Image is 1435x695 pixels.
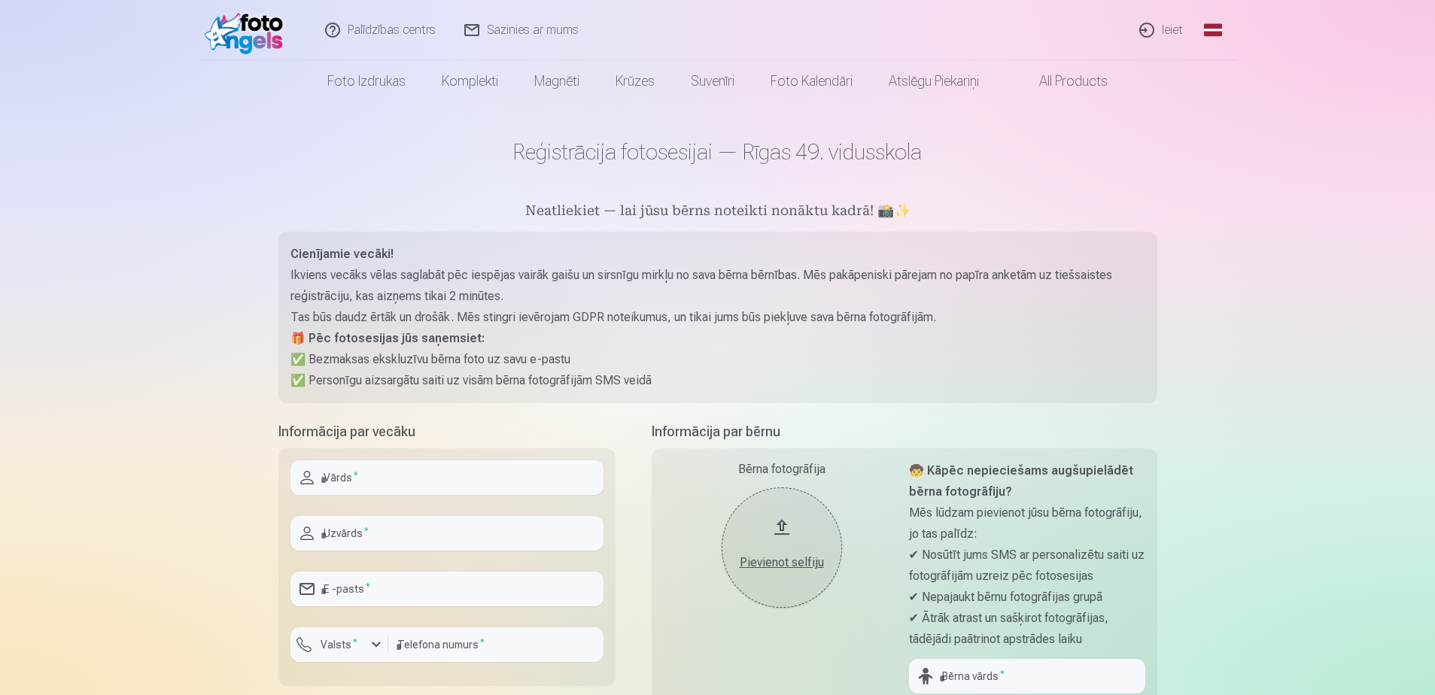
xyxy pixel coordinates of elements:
h1: Reģistrācija fotosesijai — Rīgas 49. vidusskola [278,138,1157,165]
img: /fa1 [205,6,291,54]
strong: 🎁 Pēc fotosesijas jūs saņemsiet: [290,331,485,345]
p: Tas būs daudz ērtāk un drošāk. Mēs stingri ievērojam GDPR noteikumus, un tikai jums būs piekļuve ... [290,307,1145,328]
p: ✅ Bezmaksas ekskluzīvu bērna foto uz savu e-pastu [290,349,1145,370]
a: Suvenīri [673,60,752,102]
strong: 🧒 Kāpēc nepieciešams augšupielādēt bērna fotogrāfiju? [909,463,1133,499]
p: ✅ Personīgu aizsargātu saiti uz visām bērna fotogrāfijām SMS veidā [290,370,1145,391]
a: Foto kalendāri [752,60,871,102]
button: Valsts* [290,627,388,662]
button: Pievienot selfiju [722,487,842,608]
p: Ikviens vecāks vēlas saglabāt pēc iespējas vairāk gaišu un sirsnīgu mirkļu no sava bērna bērnības... [290,265,1145,307]
a: Foto izdrukas [309,60,424,102]
a: Atslēgu piekariņi [871,60,997,102]
p: ✔ Nepajaukt bērnu fotogrāfijas grupā [909,587,1145,608]
h5: Informācija par vecāku [278,421,616,442]
p: Mēs lūdzam pievienot jūsu bērna fotogrāfiju, jo tas palīdz: [909,502,1145,545]
label: Valsts [315,637,363,652]
a: Komplekti [424,60,516,102]
a: Krūzes [597,60,673,102]
div: Pievienot selfiju [737,554,827,572]
p: ✔ Ātrāk atrast un sašķirot fotogrāfijas, tādējādi paātrinot apstrādes laiku [909,608,1145,650]
a: All products [997,60,1126,102]
h5: Informācija par bērnu [652,421,1157,442]
div: Bērna fotogrāfija [664,460,900,478]
a: Magnēti [516,60,597,102]
strong: Cienījamie vecāki! [290,247,394,261]
p: ✔ Nosūtīt jums SMS ar personalizētu saiti uz fotogrāfijām uzreiz pēc fotosesijas [909,545,1145,587]
h5: Neatliekiet — lai jūsu bērns noteikti nonāktu kadrā! 📸✨ [278,202,1157,223]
